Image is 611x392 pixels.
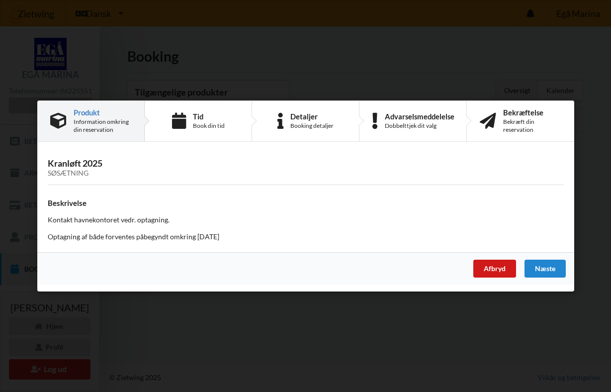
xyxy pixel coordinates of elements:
h3: Kranløft 2025 [48,158,564,178]
div: Detaljer [290,112,334,120]
div: Booking detaljer [290,122,334,130]
div: Information omkring din reservation [74,118,131,134]
h4: Beskrivelse [48,198,564,208]
div: Produkt [74,108,131,116]
div: Afbryd [473,260,516,278]
div: Book din tid [192,122,224,130]
p: Optagning af både forventes påbegyndt omkring [DATE] [48,232,564,242]
div: Næste [524,260,565,278]
p: Kontakt havnekontoret vedr. optagning. [48,215,564,225]
div: Dobbelttjek dit valg [384,122,454,130]
div: Tid [192,112,224,120]
div: Advarselsmeddelelse [384,112,454,120]
div: Bekræftelse [503,108,561,116]
div: Søsætning [48,169,564,178]
div: Bekræft din reservation [503,118,561,134]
